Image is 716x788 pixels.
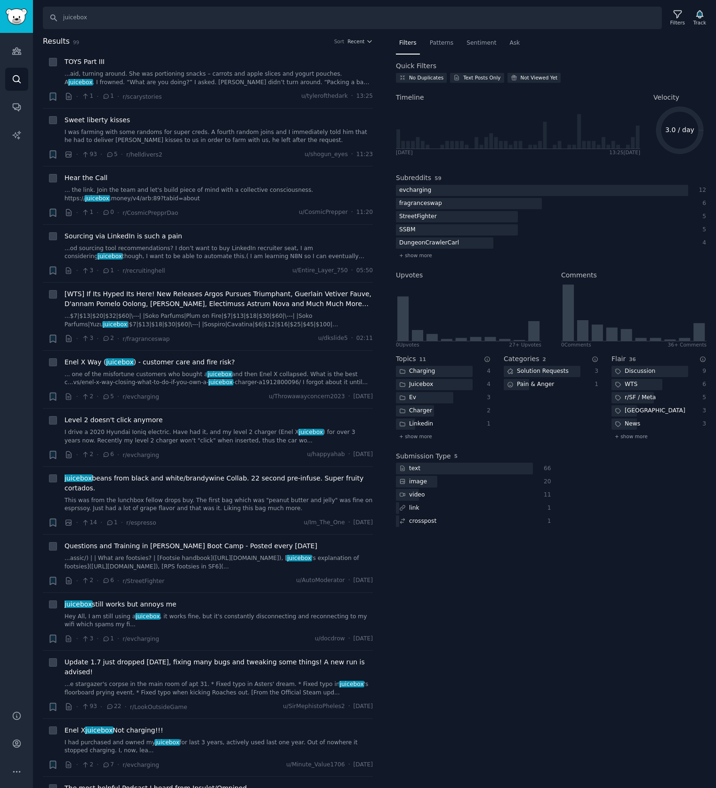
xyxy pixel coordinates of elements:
[76,266,78,276] span: ·
[298,429,324,435] span: juicebox
[97,760,98,770] span: ·
[354,702,373,711] span: [DATE]
[504,354,539,364] h2: Categories
[396,149,413,156] div: [DATE]
[106,702,121,711] span: 22
[122,94,161,100] span: r/scarystories
[122,578,164,584] span: r/StreetFighter
[81,576,93,585] span: 2
[64,541,317,551] a: Questions and Training in [PERSON_NAME] Boot Camp - Posted every [DATE]
[504,366,572,378] div: Solution Requests
[611,379,641,391] div: WTS
[76,760,78,770] span: ·
[43,7,662,29] input: Search Keyword
[698,420,707,428] div: 3
[76,702,78,712] span: ·
[396,476,430,488] div: image
[629,356,636,362] span: 36
[396,61,436,71] h2: Quick Filters
[356,267,373,275] span: 05:50
[356,92,373,101] span: 13:25
[430,39,453,47] span: Patterns
[81,150,97,159] span: 93
[64,173,108,183] a: Hear the Call
[354,393,373,401] span: [DATE]
[102,393,114,401] span: 5
[299,208,348,217] span: u/CosmicPrepper
[208,379,234,386] span: juicebox
[668,341,707,348] div: 36+ Comments
[97,253,123,260] span: juicebox
[102,267,114,275] span: 1
[76,208,78,218] span: ·
[64,128,373,145] a: I was farming with some randoms for super creds. A fourth random joins and I immediately told him...
[64,473,373,493] span: beans from black and white/brandywine Collab. 22 second pre-infuse. Super fruity cortados.
[117,450,119,460] span: ·
[351,150,353,159] span: ·
[354,635,373,643] span: [DATE]
[64,115,130,125] span: Sweet liberty kisses
[296,576,345,585] span: u/AutoModerator
[117,576,119,586] span: ·
[611,418,644,430] div: News
[434,175,442,181] span: 59
[117,266,119,276] span: ·
[97,334,98,344] span: ·
[356,334,373,343] span: 02:11
[64,231,182,241] span: Sourcing via LinkedIn is such a pain
[347,38,373,45] button: Recent
[396,418,436,430] div: Linkedin
[76,576,78,586] span: ·
[64,186,373,203] a: ... the link. Join the team and let's build piece of mind with a collective consciousness. https:...
[561,341,591,348] div: 0 Comment s
[64,599,177,609] span: still works but annoys me
[64,725,163,735] a: Enel XjuiceboxNot charging!!!
[396,366,438,378] div: Charging
[318,334,348,343] span: u/dkslide5
[611,354,626,364] h2: Flair
[396,237,462,249] div: DungeonCrawlerCarl
[97,392,98,402] span: ·
[207,371,233,378] span: juicebox
[64,680,373,697] a: ...e stargazer's corpse in the main room of apt 31. * Fixed typo in Asters' dream. * Fixed typo i...
[81,267,93,275] span: 3
[698,394,707,402] div: 5
[356,208,373,217] span: 11:20
[543,504,551,512] div: 1
[64,57,105,67] a: TOYS Part III
[611,405,688,417] div: [GEOGRAPHIC_DATA]
[126,151,162,158] span: r/helldivers2
[543,491,551,499] div: 11
[64,415,163,425] a: Level 2 doesn't click anymore
[76,150,78,159] span: ·
[105,358,135,366] span: juicebox
[130,704,187,710] span: r/LookOutsideGame
[483,380,491,389] div: 4
[348,761,350,769] span: ·
[76,518,78,528] span: ·
[590,367,599,376] div: 3
[64,244,373,261] a: ...od sourcing tool recommendations? I don’t want to buy LinkedIn recruiter seat, I am considerin...
[351,208,353,217] span: ·
[348,635,350,643] span: ·
[396,405,435,417] div: Charger
[122,394,159,400] span: r/evcharging
[97,92,98,102] span: ·
[97,634,98,644] span: ·
[521,74,558,81] div: Not Viewed Yet
[6,8,27,25] img: GummySearch logo
[122,336,169,342] span: r/fragranceswap
[348,702,350,711] span: ·
[698,380,707,389] div: 6
[351,267,353,275] span: ·
[354,576,373,585] span: [DATE]
[509,341,541,348] div: 27+ Upvotes
[396,270,423,280] h2: Upvotes
[76,450,78,460] span: ·
[102,321,128,328] span: juicebox
[81,334,93,343] span: 3
[64,496,373,513] a: This was from the lunchbox fellow drops buy. The first bag which was "peanut butter and jelly" wa...
[611,366,659,378] div: Discussion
